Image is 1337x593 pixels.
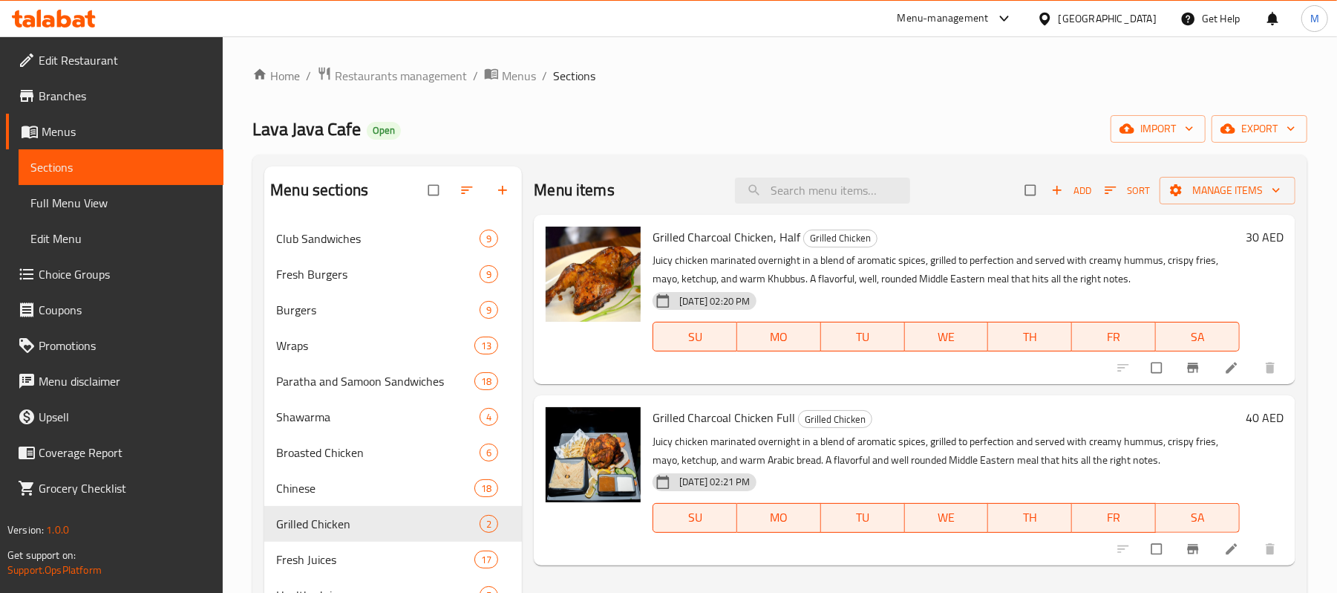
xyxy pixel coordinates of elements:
span: Coverage Report [39,444,212,461]
button: MO [737,503,821,533]
h2: Menu items [534,179,615,201]
a: Full Menu View [19,185,223,221]
div: Burgers [276,301,480,319]
button: Sort [1101,179,1154,202]
a: Promotions [6,328,223,363]
button: Branch-specific-item [1177,351,1212,384]
span: 9 [480,232,497,246]
button: Manage items [1160,177,1295,204]
button: SA [1156,322,1240,351]
button: Add [1047,179,1095,202]
div: Broasted Chicken6 [264,435,522,470]
span: TU [827,326,899,348]
button: Branch-specific-item [1177,533,1212,566]
button: SU [653,322,737,351]
span: Sort sections [451,174,486,207]
span: Paratha and Samoon Sandwiches [276,372,474,390]
span: Grilled Charcoal Chicken Full [653,406,795,429]
span: M [1310,10,1319,27]
span: SU [659,326,731,348]
span: Broasted Chicken [276,444,480,461]
span: WE [911,507,983,528]
div: Fresh Burgers [276,265,480,283]
div: Chinese [276,479,474,497]
span: Grilled Chicken [799,411,872,428]
div: items [474,551,498,568]
a: Menu disclaimer [6,363,223,399]
button: MO [737,322,821,351]
li: / [306,67,311,85]
span: Sort [1105,182,1150,199]
div: Grilled Chicken [798,410,872,428]
span: Fresh Juices [276,551,474,568]
span: Shawarma [276,408,480,426]
span: Grilled Chicken [804,230,877,247]
h6: 40 AED [1246,407,1284,428]
a: Grocery Checklist [6,470,223,506]
span: Menu disclaimer [39,372,212,390]
span: FR [1078,507,1150,528]
div: items [480,301,498,319]
a: Menus [6,114,223,149]
input: search [735,178,910,204]
button: TH [988,322,1072,351]
button: FR [1072,322,1156,351]
span: Version: [7,520,44,539]
div: Wraps13 [264,328,522,363]
nav: breadcrumb [252,66,1307,85]
span: Get support on: [7,545,76,565]
span: 18 [475,482,497,496]
span: Edit Menu [30,230,212,247]
span: TH [994,326,1066,348]
div: Fresh Burgers9 [264,256,522,292]
span: 9 [480,268,497,282]
div: Open [367,122,401,140]
span: import [1122,120,1194,138]
img: Grilled Charcoal Chicken Full [546,407,641,502]
p: Juicy chicken marinated overnight in a blend of aromatic spices, grilled to perfection and served... [653,432,1240,470]
div: items [474,372,498,390]
a: Menus [484,66,536,85]
button: delete [1254,351,1289,384]
button: WE [905,503,989,533]
div: Chinese18 [264,470,522,506]
span: Branches [39,87,212,105]
span: Grilled Charcoal Chicken, Half [653,226,800,248]
div: Shawarma4 [264,399,522,435]
span: export [1223,120,1295,138]
div: Burgers9 [264,292,522,328]
span: WE [911,326,983,348]
li: / [542,67,547,85]
span: 6 [480,446,497,460]
span: 4 [480,410,497,424]
a: Restaurants management [317,66,467,85]
span: 17 [475,553,497,567]
a: Branches [6,78,223,114]
span: 1.0.0 [46,520,69,539]
a: Support.OpsPlatform [7,560,102,580]
span: Coupons [39,301,212,319]
span: Edit Restaurant [39,51,212,69]
button: TH [988,503,1072,533]
span: Sort items [1095,179,1160,202]
p: Juicy chicken marinated overnight in a blend of aromatic spices, grilled to perfection and served... [653,251,1240,288]
a: Choice Groups [6,256,223,292]
span: Restaurants management [335,67,467,85]
span: TH [994,507,1066,528]
div: [GEOGRAPHIC_DATA] [1059,10,1157,27]
span: Lava Java Cafe [252,112,361,146]
img: Grilled Charcoal Chicken, Half [546,227,641,322]
a: Edit Menu [19,221,223,256]
div: items [480,265,498,283]
span: Select to update [1143,354,1174,382]
div: Paratha and Samoon Sandwiches18 [264,363,522,399]
span: Add [1051,182,1091,199]
span: 13 [475,339,497,353]
h6: 30 AED [1246,227,1284,247]
span: MO [743,326,815,348]
button: delete [1254,533,1289,566]
div: items [474,337,498,354]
